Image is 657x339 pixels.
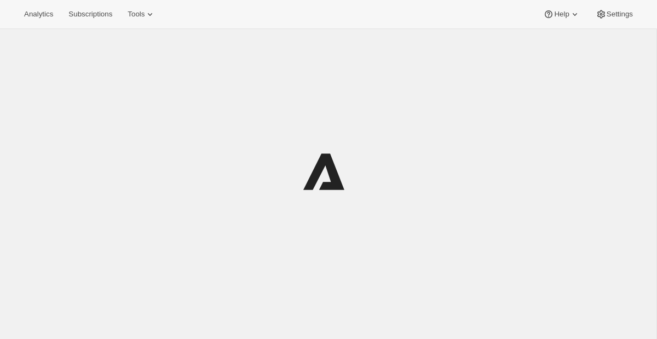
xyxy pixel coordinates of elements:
button: Help [537,7,586,22]
span: Settings [607,10,633,19]
button: Settings [589,7,639,22]
span: Tools [128,10,145,19]
button: Analytics [18,7,60,22]
button: Tools [121,7,162,22]
button: Subscriptions [62,7,119,22]
span: Subscriptions [68,10,112,19]
span: Help [554,10,569,19]
span: Analytics [24,10,53,19]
